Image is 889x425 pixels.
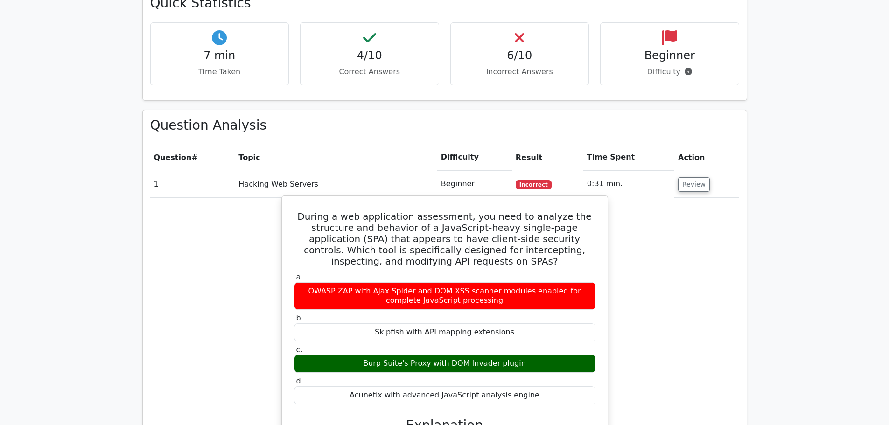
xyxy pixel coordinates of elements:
[235,171,437,197] td: Hacking Web Servers
[293,211,596,267] h5: During a web application assessment, you need to analyze the structure and behavior of a JavaScri...
[296,314,303,322] span: b.
[512,144,583,171] th: Result
[235,144,437,171] th: Topic
[296,345,303,354] span: c.
[294,323,595,341] div: Skipfish with API mapping extensions
[583,171,674,197] td: 0:31 min.
[608,49,731,63] h4: Beginner
[296,376,303,385] span: d.
[294,386,595,404] div: Acunetix with advanced JavaScript analysis engine
[516,180,552,189] span: Incorrect
[437,171,512,197] td: Beginner
[296,272,303,281] span: a.
[308,49,431,63] h4: 4/10
[150,118,739,133] h3: Question Analysis
[150,171,235,197] td: 1
[437,144,512,171] th: Difficulty
[583,144,674,171] th: Time Spent
[674,144,739,171] th: Action
[308,66,431,77] p: Correct Answers
[294,282,595,310] div: OWASP ZAP with Ajax Spider and DOM XSS scanner modules enabled for complete JavaScript processing
[458,49,581,63] h4: 6/10
[154,153,192,162] span: Question
[150,144,235,171] th: #
[678,177,710,192] button: Review
[158,66,281,77] p: Time Taken
[158,49,281,63] h4: 7 min
[458,66,581,77] p: Incorrect Answers
[608,66,731,77] p: Difficulty
[294,355,595,373] div: Burp Suite's Proxy with DOM Invader plugin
